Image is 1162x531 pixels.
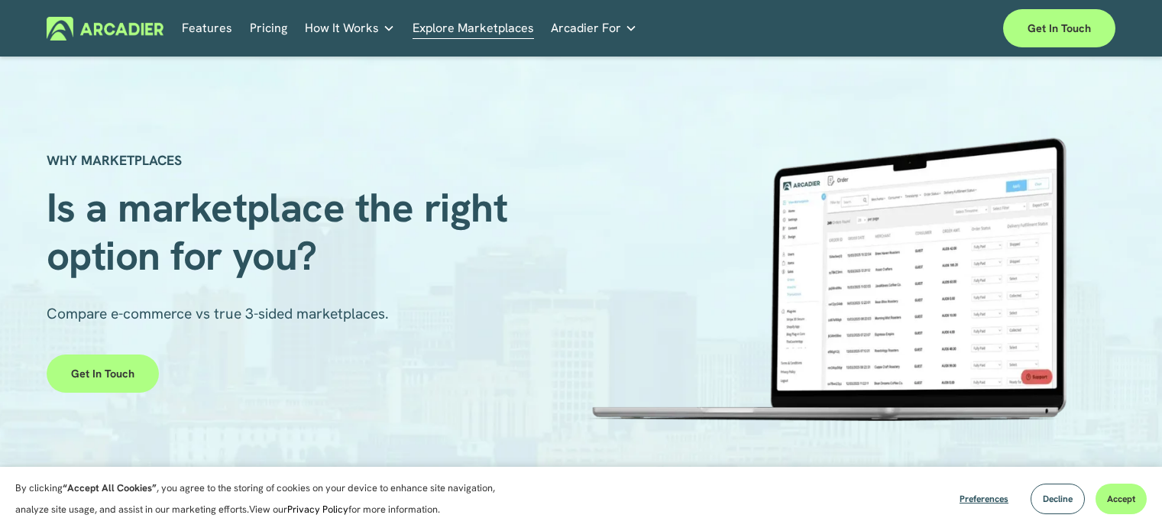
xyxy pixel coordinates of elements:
[948,484,1020,514] button: Preferences
[1043,493,1073,505] span: Decline
[47,151,182,169] strong: WHY MARKETPLACES
[15,478,512,520] p: By clicking , you agree to the storing of cookies on your device to enhance site navigation, anal...
[47,304,389,323] span: Compare e-commerce vs true 3-sided marketplaces.
[47,181,518,281] span: Is a marketplace the right option for you?
[47,17,163,40] img: Arcadier
[63,481,157,494] strong: “Accept All Cookies”
[413,17,534,40] a: Explore Marketplaces
[250,17,287,40] a: Pricing
[551,18,621,39] span: Arcadier For
[551,17,637,40] a: folder dropdown
[960,493,1008,505] span: Preferences
[1003,9,1115,47] a: Get in touch
[305,18,379,39] span: How It Works
[287,503,348,516] a: Privacy Policy
[305,17,395,40] a: folder dropdown
[1031,484,1085,514] button: Decline
[182,17,232,40] a: Features
[1086,458,1162,531] iframe: Chat Widget
[47,355,159,393] a: Get in touch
